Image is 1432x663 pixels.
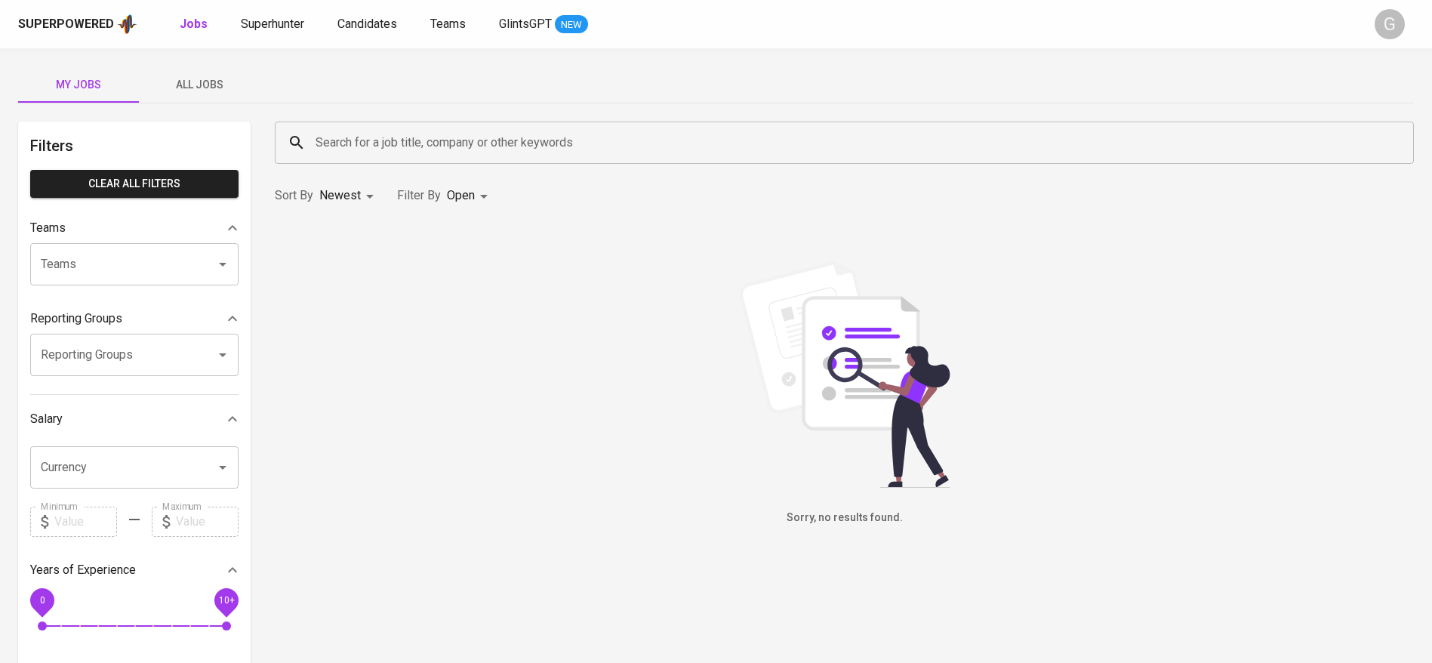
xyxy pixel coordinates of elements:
[447,188,475,202] span: Open
[241,17,304,31] span: Superhunter
[430,15,469,34] a: Teams
[1375,9,1405,39] div: G
[30,310,122,328] p: Reporting Groups
[275,187,313,205] p: Sort By
[212,254,233,275] button: Open
[555,17,588,32] span: NEW
[447,182,493,210] div: Open
[180,15,211,34] a: Jobs
[30,134,239,158] h6: Filters
[337,17,397,31] span: Candidates
[30,404,239,434] div: Salary
[218,594,234,605] span: 10+
[30,410,63,428] p: Salary
[54,507,117,537] input: Value
[117,13,137,35] img: app logo
[18,13,137,35] a: Superpoweredapp logo
[319,182,379,210] div: Newest
[18,16,114,33] div: Superpowered
[430,17,466,31] span: Teams
[731,261,958,488] img: file_searching.svg
[180,17,208,31] b: Jobs
[319,187,361,205] p: Newest
[30,555,239,585] div: Years of Experience
[39,594,45,605] span: 0
[397,187,441,205] p: Filter By
[148,76,251,94] span: All Jobs
[212,457,233,478] button: Open
[499,17,552,31] span: GlintsGPT
[30,213,239,243] div: Teams
[27,76,130,94] span: My Jobs
[212,344,233,365] button: Open
[241,15,307,34] a: Superhunter
[30,219,66,237] p: Teams
[30,561,136,579] p: Years of Experience
[176,507,239,537] input: Value
[30,170,239,198] button: Clear All filters
[42,174,226,193] span: Clear All filters
[275,510,1414,526] h6: Sorry, no results found.
[30,304,239,334] div: Reporting Groups
[499,15,588,34] a: GlintsGPT NEW
[337,15,400,34] a: Candidates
